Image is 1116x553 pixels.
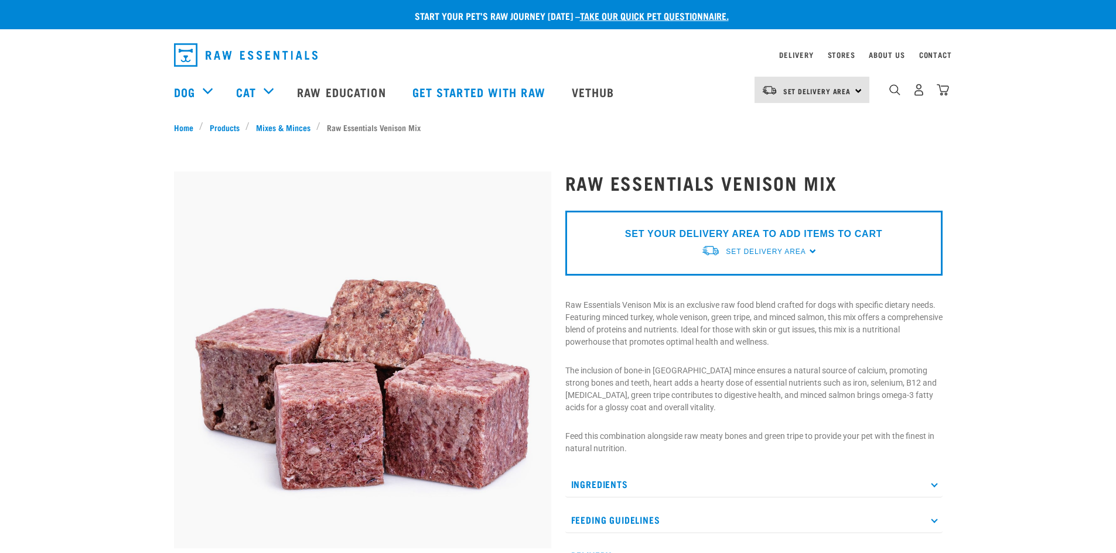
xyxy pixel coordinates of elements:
a: Products [203,121,245,133]
img: 1113 RE Venison Mix 01 [174,171,551,548]
nav: breadcrumbs [174,121,943,133]
a: Delivery [779,53,813,57]
a: Vethub [560,68,629,115]
p: The inclusion of bone-in [GEOGRAPHIC_DATA] mince ensures a natural source of calcium, promoting s... [565,365,943,414]
img: van-moving.png [701,245,720,257]
nav: dropdown navigation [165,39,952,71]
h1: Raw Essentials Venison Mix [565,172,943,193]
p: Feed this combination alongside raw meaty bones and green tripe to provide your pet with the fine... [565,430,943,455]
a: take our quick pet questionnaire. [580,13,729,18]
p: Raw Essentials Venison Mix is an exclusive raw food blend crafted for dogs with specific dietary ... [565,299,943,348]
img: van-moving.png [762,85,777,95]
a: About Us [869,53,905,57]
a: Contact [919,53,952,57]
span: Set Delivery Area [726,248,806,256]
img: home-icon@2x.png [937,84,949,96]
a: Raw Education [285,68,400,115]
a: Stores [828,53,855,57]
a: Home [174,121,200,133]
span: Set Delivery Area [783,89,851,93]
img: home-icon-1@2x.png [889,84,900,95]
a: Cat [236,83,256,101]
a: Get started with Raw [401,68,560,115]
p: SET YOUR DELIVERY AREA TO ADD ITEMS TO CART [625,227,882,241]
img: user.png [913,84,925,96]
img: Raw Essentials Logo [174,43,318,67]
p: Ingredients [565,471,943,497]
a: Dog [174,83,195,101]
a: Mixes & Minces [250,121,316,133]
p: Feeding Guidelines [565,507,943,533]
